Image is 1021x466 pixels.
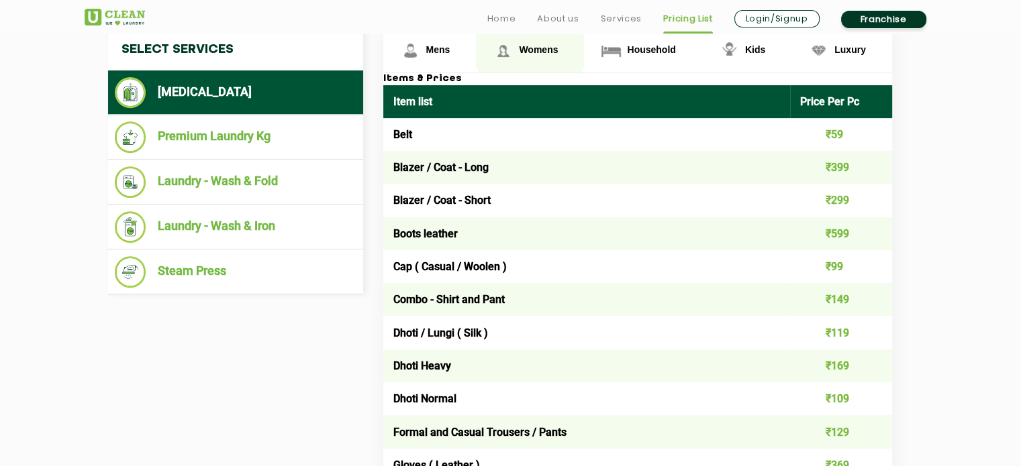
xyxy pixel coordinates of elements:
[108,29,363,70] h4: Select Services
[115,166,356,198] li: Laundry - Wash & Fold
[383,217,791,250] td: Boots leather
[790,250,892,283] td: ₹99
[807,39,830,62] img: Luxury
[115,211,356,243] li: Laundry - Wash & Iron
[383,415,791,448] td: Formal and Casual Trousers / Pants
[790,415,892,448] td: ₹129
[790,184,892,217] td: ₹299
[841,11,926,28] a: Franchise
[115,256,356,288] li: Steam Press
[383,316,791,349] td: Dhoti / Lungi ( Silk )
[834,44,866,55] span: Luxury
[663,11,713,27] a: Pricing List
[627,44,675,55] span: Household
[115,77,356,108] li: [MEDICAL_DATA]
[115,77,146,108] img: Dry Cleaning
[745,44,765,55] span: Kids
[115,166,146,198] img: Laundry - Wash & Fold
[718,39,741,62] img: Kids
[599,39,623,62] img: Household
[85,9,145,25] img: UClean Laundry and Dry Cleaning
[790,217,892,250] td: ₹599
[383,151,791,184] td: Blazer / Coat - Long
[487,11,516,27] a: Home
[115,211,146,243] img: Laundry - Wash & Iron
[115,121,356,153] li: Premium Laundry Kg
[383,349,791,382] td: Dhoti Heavy
[426,44,450,55] span: Mens
[790,118,892,151] td: ₹59
[383,250,791,283] td: Cap ( Casual / Woolen )
[790,283,892,316] td: ₹149
[790,85,892,118] th: Price Per Pc
[519,44,558,55] span: Womens
[399,39,422,62] img: Mens
[491,39,515,62] img: Womens
[383,85,791,118] th: Item list
[383,283,791,316] td: Combo - Shirt and Pant
[115,256,146,288] img: Steam Press
[383,184,791,217] td: Blazer / Coat - Short
[115,121,146,153] img: Premium Laundry Kg
[600,11,641,27] a: Services
[383,382,791,415] td: Dhoti Normal
[383,73,892,85] h3: Items & Prices
[790,349,892,382] td: ₹169
[790,316,892,349] td: ₹119
[790,151,892,184] td: ₹399
[734,10,820,27] a: Login/Signup
[537,11,579,27] a: About us
[790,382,892,415] td: ₹109
[383,118,791,151] td: Belt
